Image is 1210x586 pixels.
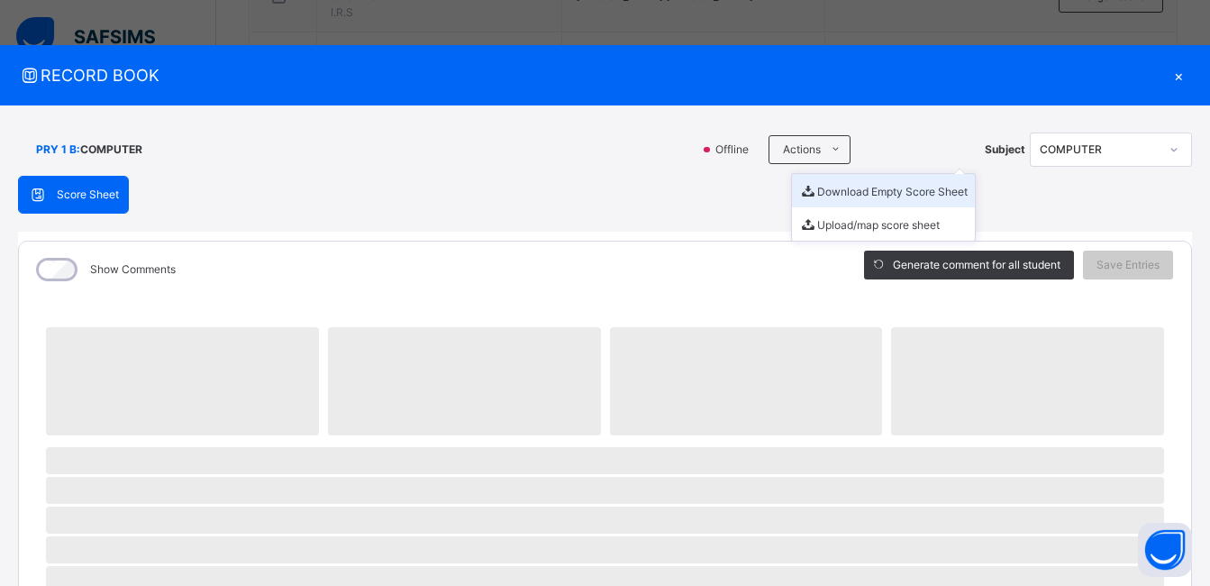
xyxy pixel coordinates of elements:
span: ‌ [46,477,1164,504]
span: Save Entries [1096,257,1160,273]
span: Offline [714,142,760,158]
span: Actions [783,142,821,158]
label: Show Comments [90,261,176,278]
span: ‌ [46,327,319,435]
span: COMPUTER [80,142,142,158]
div: × [1165,63,1192,87]
li: dropdown-list-item-text-0 [792,174,975,207]
span: Generate comment for all student [893,257,1060,273]
span: ‌ [891,327,1164,435]
li: dropdown-list-item-text-1 [792,207,975,241]
button: Open asap [1138,523,1192,577]
span: Score Sheet [57,187,119,203]
span: RECORD BOOK [18,63,1165,87]
span: PRY 1 B : [36,142,80,158]
div: COMPUTER [1040,142,1159,158]
span: ‌ [46,447,1164,474]
span: ‌ [610,327,883,435]
span: ‌ [46,507,1164,534]
span: ‌ [328,327,601,435]
span: ‌ [46,536,1164,563]
span: Subject [985,142,1025,158]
